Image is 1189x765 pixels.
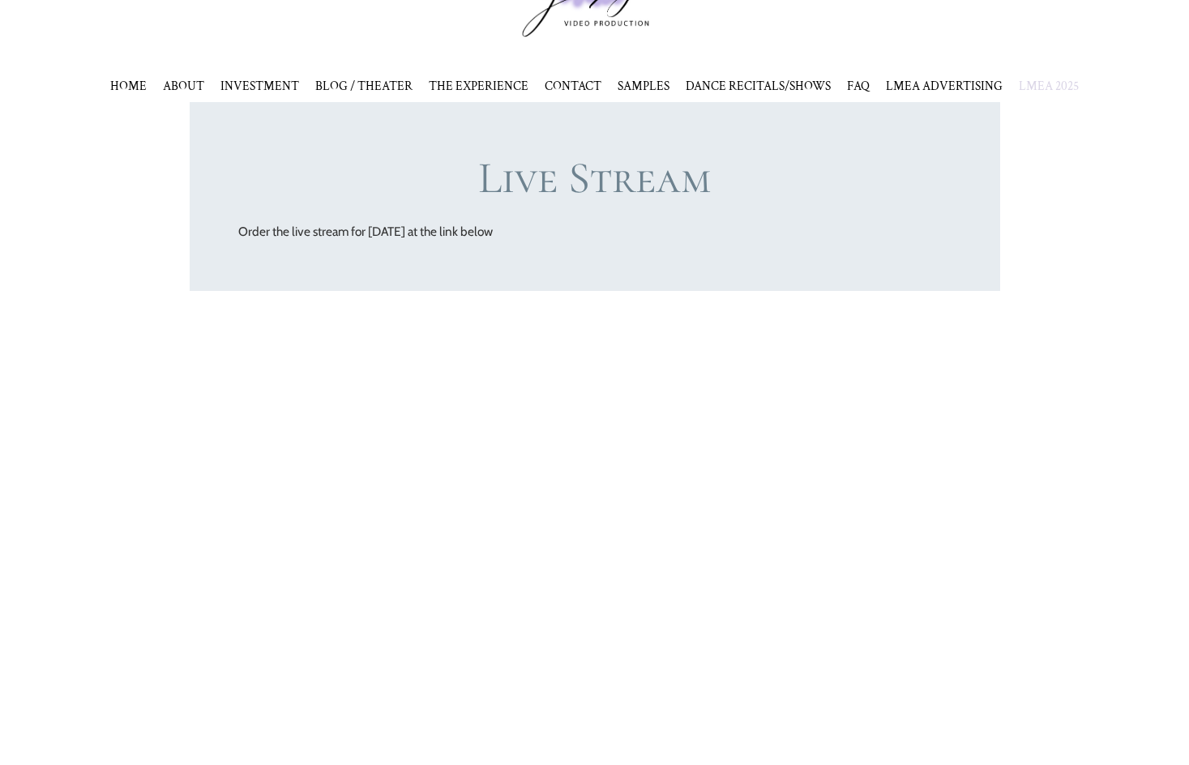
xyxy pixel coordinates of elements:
a: LMEA ADVERTISING [886,78,1003,94]
h3: Live Stream [238,151,952,205]
a: FAQ [847,78,870,94]
a: ABOUT [163,78,204,94]
a: THE EXPERIENCE [429,78,528,94]
p: Order the live stream for [DATE] at the link below [238,221,952,242]
span: DANCE RECITALS/SHOWS [686,78,831,94]
span: SAMPLES [618,78,669,94]
a: HOME [110,78,147,94]
a: CONTACT [545,78,601,94]
span: LMEA 2025 [1019,78,1079,94]
a: BLOG / THEATER [315,78,413,94]
a: INVESTMENT [220,78,299,94]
